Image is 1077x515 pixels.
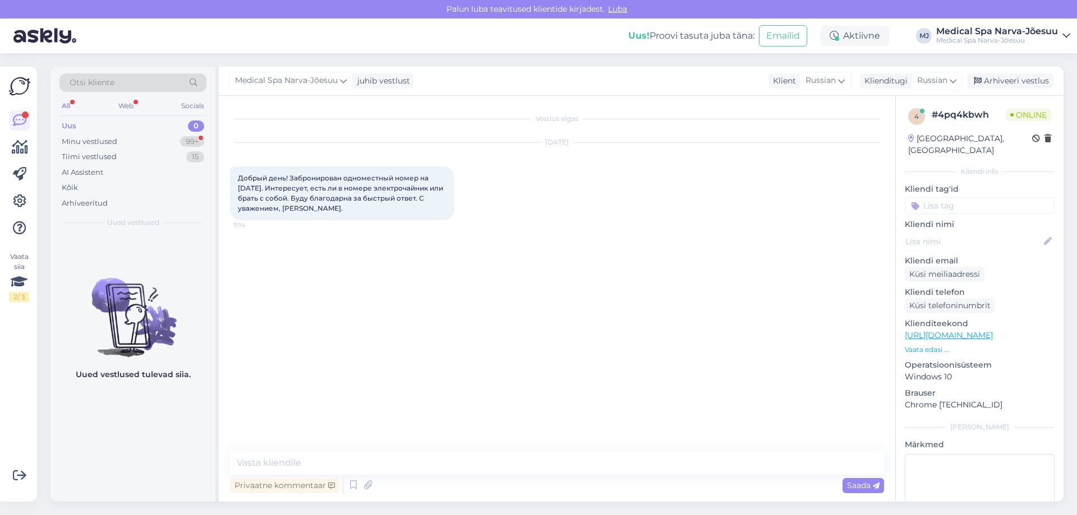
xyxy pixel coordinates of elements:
div: All [59,99,72,113]
div: # 4pq4kbwh [932,108,1006,122]
div: Socials [179,99,206,113]
p: Kliendi tag'id [905,183,1055,195]
div: Klient [768,75,796,87]
p: Chrome [TECHNICAL_ID] [905,399,1055,411]
div: Küsi telefoninumbrit [905,298,995,313]
div: Uus [62,120,76,132]
p: Uued vestlused tulevad siia. [76,369,191,381]
p: Klienditeekond [905,318,1055,330]
div: 15 [186,151,204,163]
div: [GEOGRAPHIC_DATA], [GEOGRAPHIC_DATA] [908,133,1032,156]
p: Kliendi email [905,255,1055,267]
span: Добрый день! Забронирован одноместный номер на [DATE]. Интересует, есть ли в номере электрочайник... [238,174,445,212]
div: Vaata siia [9,252,29,302]
p: Märkmed [905,439,1055,451]
div: AI Assistent [62,167,103,178]
p: Vaata edasi ... [905,345,1055,355]
div: Küsi meiliaadressi [905,267,984,282]
div: Minu vestlused [62,136,117,147]
div: Privaatne kommentaar [230,478,339,493]
a: Medical Spa Narva-JõesuuMedical Spa Narva-Jõesuu [936,27,1070,45]
p: Brauser [905,387,1055,399]
span: Russian [806,75,836,87]
div: Kliendi info [905,166,1055,177]
span: Medical Spa Narva-Jõesuu [235,75,338,87]
div: Medical Spa Narva-Jõesuu [936,36,1058,45]
button: Emailid [759,25,807,47]
div: Kõik [62,182,78,193]
img: No chats [50,258,215,359]
span: Luba [605,4,630,14]
div: Aktiivne [821,26,889,46]
span: Saada [847,480,880,490]
p: Kliendi nimi [905,219,1055,230]
div: Proovi tasuta juba täna: [628,29,754,43]
span: Russian [917,75,947,87]
input: Lisa tag [905,197,1055,214]
div: Arhiveeritud [62,198,108,209]
div: Klienditugi [860,75,908,87]
div: 0 [188,120,204,132]
a: [URL][DOMAIN_NAME] [905,330,993,340]
div: Arhiveeri vestlus [967,73,1053,89]
p: Windows 10 [905,371,1055,383]
div: [PERSON_NAME] [905,422,1055,432]
div: Tiimi vestlused [62,151,117,163]
div: MJ [916,28,932,44]
div: Web [116,99,136,113]
div: juhib vestlust [353,75,410,87]
span: Uued vestlused [107,217,159,228]
img: Askly Logo [9,76,30,97]
span: Otsi kliente [70,77,114,89]
div: [DATE] [230,137,884,147]
input: Lisa nimi [905,235,1042,248]
div: Vestlus algas [230,114,884,124]
span: Online [1006,109,1051,121]
b: Uus! [628,30,650,41]
p: Kliendi telefon [905,286,1055,298]
span: 4 [914,112,919,120]
div: 99+ [180,136,204,147]
div: Medical Spa Narva-Jõesuu [936,27,1058,36]
p: Operatsioonisüsteem [905,359,1055,371]
span: 11:14 [233,221,275,229]
div: 2 / 3 [9,292,29,302]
